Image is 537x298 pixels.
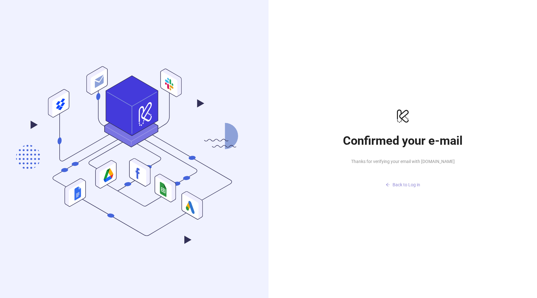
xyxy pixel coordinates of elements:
[340,180,466,190] button: Back to Log in
[393,182,420,187] span: Back to Log in
[340,170,466,190] a: Back to Log in
[386,183,390,187] span: arrow-left
[340,133,466,148] h1: Confirmed your e-mail
[340,158,466,165] span: Thanks for verifying your email with [DOMAIN_NAME]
